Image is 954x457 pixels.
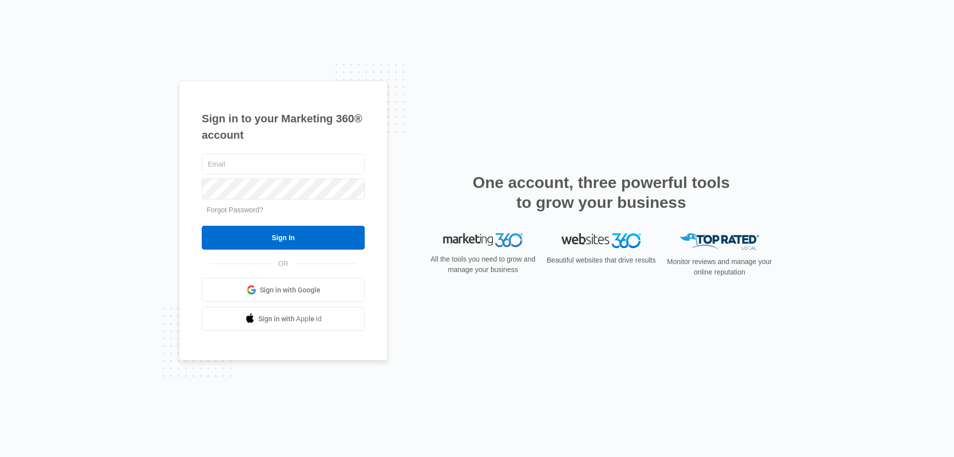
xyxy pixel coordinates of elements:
[427,254,539,275] p: All the tools you need to grow and manage your business
[680,233,759,250] img: Top Rated Local
[202,110,365,143] h1: Sign in to your Marketing 360® account
[258,314,322,324] span: Sign in with Apple Id
[202,278,365,302] a: Sign in with Google
[271,259,296,269] span: OR
[443,233,523,247] img: Marketing 360
[546,255,657,266] p: Beautiful websites that drive results
[664,257,775,277] p: Monitor reviews and manage your online reputation
[207,206,263,214] a: Forgot Password?
[202,226,365,250] input: Sign In
[470,173,733,212] h2: One account, three powerful tools to grow your business
[561,233,641,248] img: Websites 360
[202,307,365,331] a: Sign in with Apple Id
[202,154,365,175] input: Email
[260,285,320,295] span: Sign in with Google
